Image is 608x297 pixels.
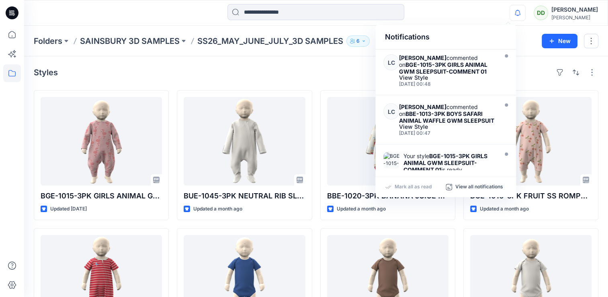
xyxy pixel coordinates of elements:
div: Wednesday, August 06, 2025 00:48 [399,81,495,87]
div: commented on [399,103,495,124]
p: Updated a month ago [480,205,529,213]
div: DD [534,6,548,20]
a: SAINSBURY 3D SAMPLES [80,35,180,47]
a: BUE-1045-3PK NEUTRAL RIB SLEEPSUIT [184,97,305,186]
div: Your style is ready [403,153,496,173]
div: Notifications [375,25,516,49]
h4: Styles [34,68,58,77]
a: Folders [34,35,62,47]
p: BGE-1015-3PK GIRLS ANIMAL GWM SLEEPSUIT-COMMENT 01 [41,190,162,202]
div: [PERSON_NAME] [551,5,598,14]
div: Wednesday, August 06, 2025 00:47 [399,130,495,136]
a: BBE-1020-3PK BANANA JUICE MILK ZIP THRU SLEEPSUIT [327,97,448,186]
div: LC [383,103,399,120]
div: View Style [399,75,495,80]
p: BUE-1045-3PK NEUTRAL RIB SLEEPSUIT [184,190,305,202]
p: Updated a month ago [193,205,242,213]
p: BBE-1020-3PK BANANA JUICE MILK ZIP THRU SLEEPSUIT [327,190,448,202]
div: View Style [399,124,495,130]
img: BGE-1015-3PK GIRLS ANIMAL GWM SLEEPSUIT-COMMENT 01 [383,153,399,169]
a: BGE-1016-3PK FRUIT SS ROMPERS [470,97,592,186]
div: LC [383,54,399,70]
strong: BGE-1015-3PK GIRLS ANIMAL GWM SLEEPSUIT-COMMENT 01 [403,153,487,173]
button: New [542,34,577,48]
p: Updated [DATE] [50,205,87,213]
button: 6 [346,35,370,47]
strong: BGE-1015-3PK GIRLS ANIMAL GWM SLEEPSUIT-COMMENT 01 [399,61,487,75]
strong: [PERSON_NAME] [399,103,446,110]
p: BGE-1016-3PK FRUIT SS ROMPERS [470,190,592,202]
p: Mark all as read [395,184,432,191]
strong: BBE-1013-3PK BOYS SAFARI ANIMAL WAFFLE GWM SLEEPSUIT [399,110,494,124]
p: Updated a month ago [337,205,386,213]
p: SS26_MAY_JUNE_JULY_3D SAMPLES [197,35,343,47]
a: BGE-1015-3PK GIRLS ANIMAL GWM SLEEPSUIT-COMMENT 01 [41,97,162,186]
p: View all notifications [455,184,503,191]
div: commented on [399,54,495,75]
p: 6 [356,37,360,45]
strong: [PERSON_NAME] [399,54,446,61]
div: [PERSON_NAME] [551,14,598,21]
